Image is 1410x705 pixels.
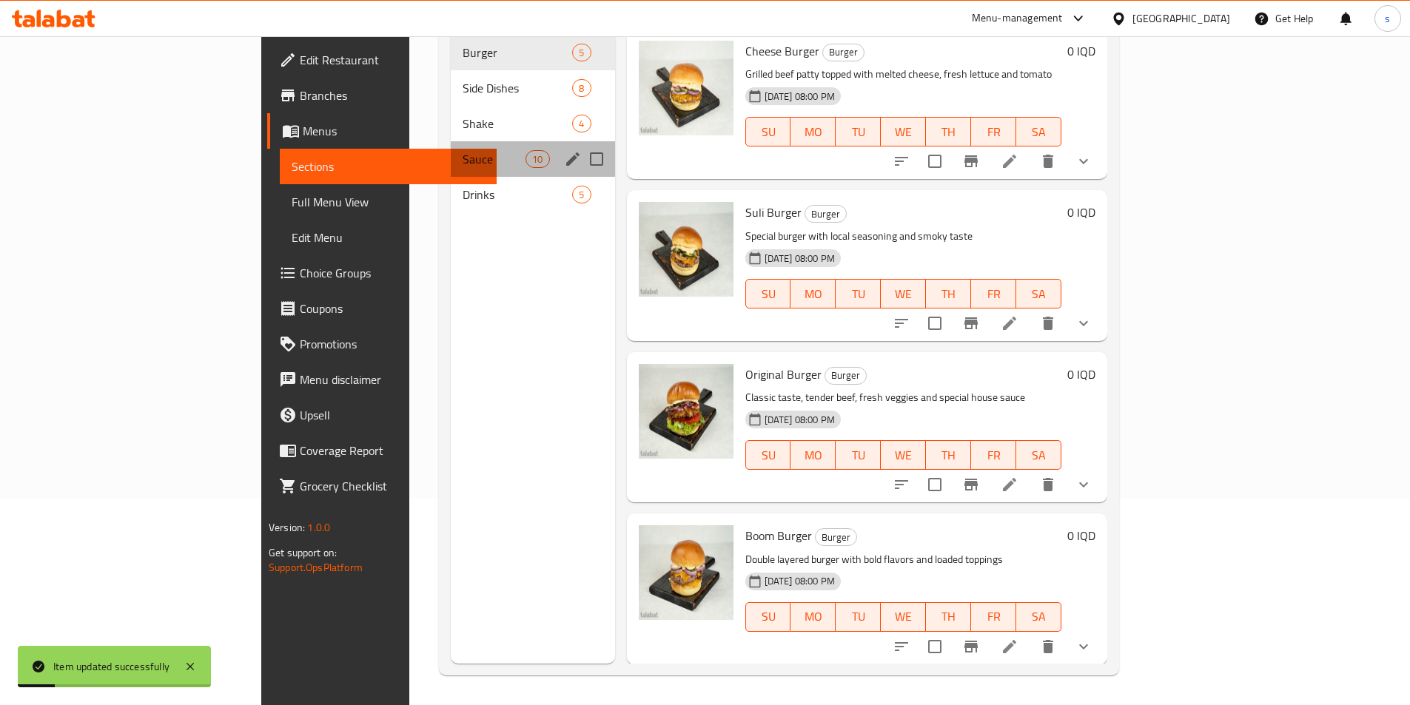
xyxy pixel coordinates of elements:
[745,65,1061,84] p: Grilled beef patty topped with melted cheese, fresh lettuce and tomato
[307,518,330,537] span: 1.0.0
[745,117,791,146] button: SU
[1066,629,1101,664] button: show more
[790,279,836,308] button: MO
[745,550,1061,569] p: Double layered burger with bold flavors and loaded toppings
[300,51,485,69] span: Edit Restaurant
[919,469,950,500] span: Select to update
[881,279,926,308] button: WE
[752,445,785,466] span: SU
[463,115,573,132] span: Shake
[300,264,485,282] span: Choice Groups
[796,283,830,305] span: MO
[1067,525,1095,546] h6: 0 IQD
[300,87,485,104] span: Branches
[971,602,1016,632] button: FR
[796,445,830,466] span: MO
[463,150,526,168] span: Sauce
[573,81,590,95] span: 8
[639,525,733,620] img: Boom Burger
[932,445,965,466] span: TH
[745,40,819,62] span: Cheese Burger
[292,229,485,246] span: Edit Menu
[971,117,1016,146] button: FR
[919,631,950,662] span: Select to update
[825,367,866,384] span: Burger
[1030,144,1066,179] button: delete
[745,201,802,223] span: Suli Burger
[1075,476,1092,493] svg: Show Choices
[842,121,875,143] span: TU
[932,606,965,627] span: TH
[805,206,846,223] span: Burger
[280,149,497,184] a: Sections
[745,524,812,547] span: Boom Burger
[463,186,573,203] span: Drinks
[1030,306,1066,341] button: delete
[1066,144,1101,179] button: show more
[790,602,836,632] button: MO
[562,148,584,170] button: edit
[1016,279,1061,308] button: SA
[977,606,1010,627] span: FR
[926,117,971,146] button: TH
[300,406,485,424] span: Upsell
[825,367,867,385] div: Burger
[267,468,497,504] a: Grocery Checklist
[790,117,836,146] button: MO
[971,440,1016,470] button: FR
[926,440,971,470] button: TH
[932,121,965,143] span: TH
[759,252,841,266] span: [DATE] 08:00 PM
[884,306,919,341] button: sort-choices
[1067,364,1095,385] h6: 0 IQD
[919,308,950,339] span: Select to update
[887,121,920,143] span: WE
[303,122,485,140] span: Menus
[1030,629,1066,664] button: delete
[292,158,485,175] span: Sections
[267,326,497,362] a: Promotions
[977,121,1010,143] span: FR
[267,397,497,433] a: Upsell
[300,335,485,353] span: Promotions
[842,445,875,466] span: TU
[836,279,881,308] button: TU
[1001,476,1018,493] a: Edit menu item
[1016,440,1061,470] button: SA
[816,529,856,546] span: Burger
[884,144,919,179] button: sort-choices
[572,79,591,97] div: items
[884,467,919,502] button: sort-choices
[887,606,920,627] span: WE
[1022,283,1055,305] span: SA
[573,117,590,131] span: 4
[463,79,573,97] span: Side Dishes
[292,193,485,211] span: Full Menu View
[842,606,875,627] span: TU
[977,445,1010,466] span: FR
[881,602,926,632] button: WE
[1385,10,1390,27] span: s
[1075,152,1092,170] svg: Show Choices
[267,362,497,397] a: Menu disclaimer
[451,70,615,106] div: Side Dishes8
[300,300,485,317] span: Coupons
[300,442,485,459] span: Coverage Report
[1030,467,1066,502] button: delete
[300,371,485,388] span: Menu disclaimer
[526,150,549,168] div: items
[752,283,785,305] span: SU
[745,602,791,632] button: SU
[745,227,1061,246] p: Special burger with local seasoning and smoky taste
[932,283,965,305] span: TH
[451,35,615,70] div: Burger5
[881,440,926,470] button: WE
[805,205,847,223] div: Burger
[1001,314,1018,332] a: Edit menu item
[573,188,590,202] span: 5
[926,602,971,632] button: TH
[1066,306,1101,341] button: show more
[836,602,881,632] button: TU
[971,279,1016,308] button: FR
